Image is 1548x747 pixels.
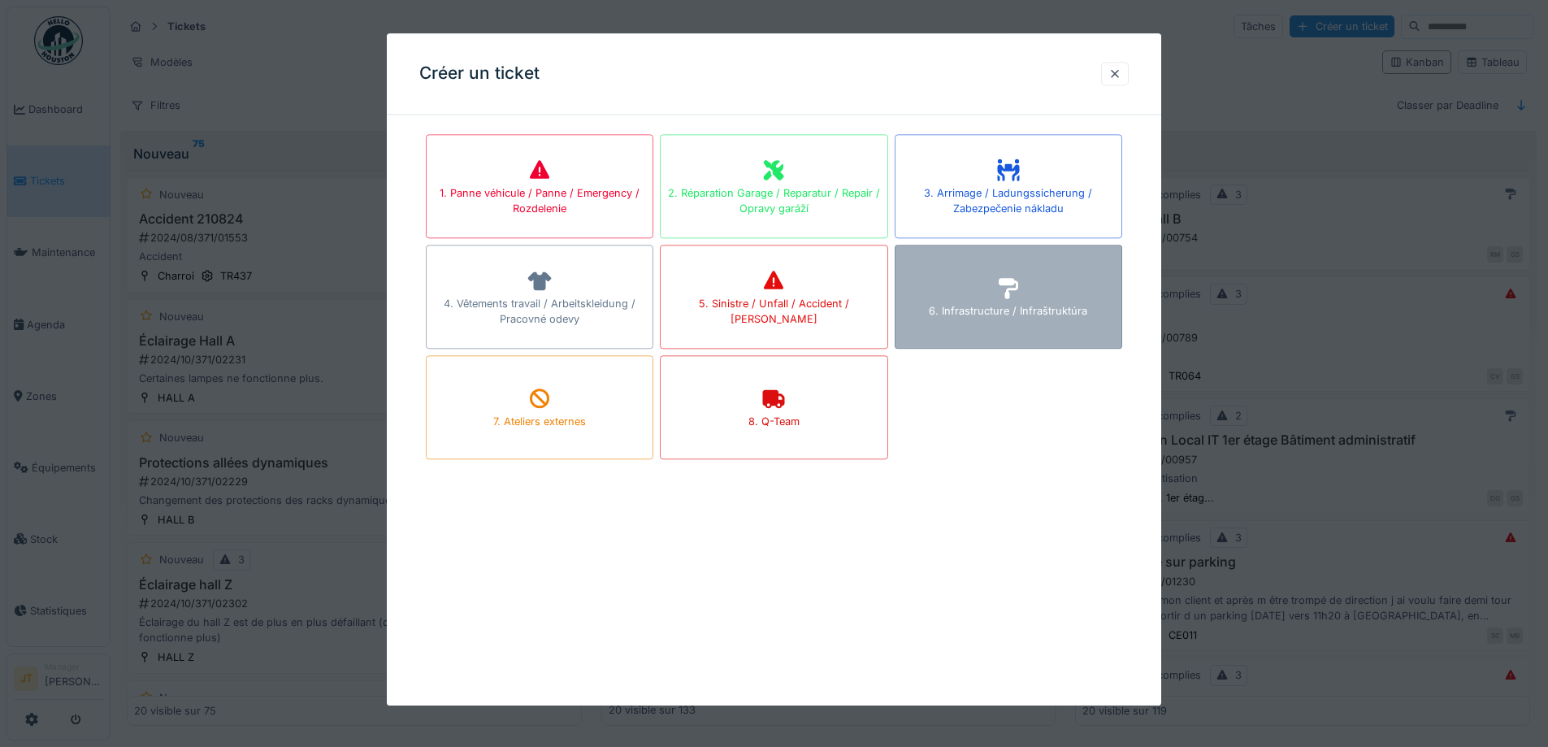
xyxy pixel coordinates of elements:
div: 3. Arrimage / Ladungssicherung / Zabezpečenie nákladu [895,185,1121,216]
div: 7. Ateliers externes [493,415,586,430]
div: 6. Infrastructure / Infraštruktúra [929,304,1087,319]
div: 4. Vêtements travail / Arbeitskleidung / Pracovné odevy [427,296,653,327]
h3: Créer un ticket [419,63,540,84]
div: 1. Panne véhicule / Panne / Emergency / Rozdelenie [427,185,653,216]
div: 5. Sinistre / Unfall / Accident / [PERSON_NAME] [661,296,887,327]
div: 2. Réparation Garage / Reparatur / Repair / Opravy garáží [661,185,887,216]
div: 8. Q-Team [748,415,800,430]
